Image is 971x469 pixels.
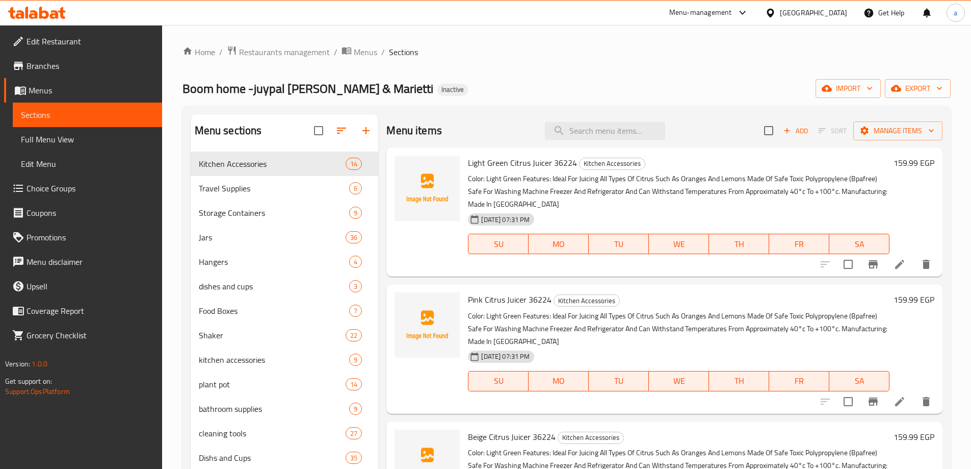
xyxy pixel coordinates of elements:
span: Edit Restaurant [27,35,154,47]
div: kitchen accessories9 [191,348,379,372]
span: Select to update [837,391,859,412]
div: Kitchen Accessories14 [191,152,379,176]
a: Full Menu View [13,127,162,152]
button: delete [914,252,938,277]
button: SU [468,234,529,254]
span: FR [773,374,825,388]
div: items [346,158,362,170]
nav: breadcrumb [182,45,951,59]
div: Dishs and Cups [199,452,346,464]
span: bathroom supplies [199,403,350,415]
span: Branches [27,60,154,72]
span: MO [533,374,585,388]
span: 27 [346,429,361,438]
span: 9 [350,404,361,414]
a: Support.OpsPlatform [5,385,70,398]
span: Restaurants management [239,46,330,58]
a: Edit menu item [894,258,906,270]
button: Branch-specific-item [861,389,885,414]
div: items [349,403,362,415]
div: dishes and cups3 [191,274,379,299]
h6: 159.99 EGP [894,156,934,170]
span: Food Boxes [199,305,350,317]
a: Promotions [4,225,162,250]
span: import [824,82,873,95]
button: import [816,79,881,98]
span: Light Green Citrus Juicer 36224 [468,155,577,170]
a: Edit Restaurant [4,29,162,54]
a: Sections [13,103,162,127]
a: Upsell [4,274,162,299]
span: Full Menu View [21,133,154,145]
h2: Menu items [386,123,442,138]
img: Pink Citrus Juicer 36224 [395,292,460,358]
span: Version: [5,357,30,371]
span: plant pot [199,378,346,390]
button: TU [589,234,649,254]
div: Jars36 [191,225,379,250]
span: Sections [21,109,154,121]
img: Light Green Citrus Juicer 36224 [395,156,460,221]
button: WE [649,234,709,254]
span: Kitchen Accessories [558,432,623,443]
p: Color: Light Green Features: Ideal For Juicing All Types Of Citrus Such As Oranges And Lemons Mad... [468,172,889,211]
span: Boom home -juypal [PERSON_NAME] & Marietti [182,77,433,100]
h6: 159.99 EGP [894,292,934,307]
button: TH [709,371,769,391]
span: a [954,7,957,18]
span: 7 [350,306,361,316]
span: FR [773,237,825,252]
div: Inactive [437,84,468,96]
a: Edit Menu [13,152,162,176]
div: items [349,207,362,219]
span: 9 [350,355,361,365]
span: Kitchen Accessories [199,158,346,170]
span: kitchen accessories [199,354,350,366]
a: Grocery Checklist [4,323,162,348]
span: Travel Supplies [199,182,350,194]
span: WE [653,374,705,388]
span: Get support on: [5,375,52,388]
a: Choice Groups [4,176,162,201]
span: 1.0.0 [32,357,47,371]
span: Manage items [861,125,934,137]
span: Select all sections [308,120,329,141]
span: Sections [389,46,418,58]
span: Kitchen Accessories [554,295,619,307]
span: Hangers [199,256,350,268]
span: Jars [199,231,346,243]
span: Coupons [27,207,154,219]
button: MO [529,371,589,391]
button: WE [649,371,709,391]
span: 3 [350,282,361,291]
button: TU [589,371,649,391]
span: Select section first [812,123,853,139]
div: items [349,280,362,292]
span: SA [833,237,885,252]
button: TH [709,234,769,254]
button: delete [914,389,938,414]
div: Kitchen Accessories [554,294,620,307]
span: dishes and cups [199,280,350,292]
div: [GEOGRAPHIC_DATA] [780,7,847,18]
span: Grocery Checklist [27,329,154,341]
span: Sort sections [329,118,354,143]
div: items [346,231,362,243]
span: Menu disclaimer [27,256,154,268]
div: cleaning tools [199,427,346,439]
span: Pink Citrus Juicer 36224 [468,292,552,307]
span: export [893,82,942,95]
span: Menus [29,84,154,96]
span: TU [593,237,645,252]
span: Add item [779,123,812,139]
button: FR [769,371,829,391]
li: / [334,46,337,58]
span: WE [653,237,705,252]
div: Kitchen Accessories [579,158,645,170]
span: Select to update [837,254,859,275]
